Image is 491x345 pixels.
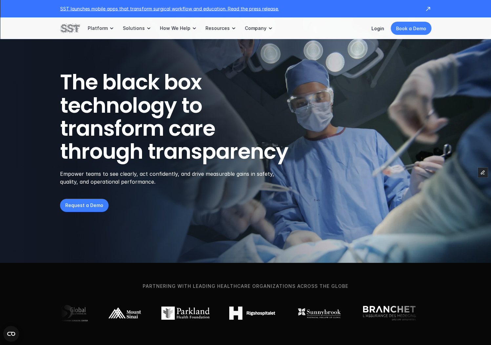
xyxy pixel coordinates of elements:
[478,168,488,177] button: Edit Framer Content
[205,25,230,31] p: Resources
[229,307,275,320] img: Rigshospitalet logo
[245,25,266,31] p: Company
[60,71,320,163] h1: The black box technology to transform care through transparency
[160,25,190,31] p: How We Help
[11,283,480,290] p: Partnering with leading healthcare organizations across the globe
[3,326,19,342] button: Open CMP widget
[371,26,384,31] a: Login
[65,202,103,209] p: Request a Demo
[123,25,145,31] p: Solutions
[60,199,109,212] a: Request a Demo
[108,307,142,320] img: Mount Sinai logo
[295,307,343,320] img: Sunnybrook logo
[88,17,115,39] a: Platform
[60,23,80,34] img: SST logo
[60,170,283,186] p: Empower teams to see clearly, act confidently, and drive measurable gains in safety, quality, and...
[396,25,426,32] p: Book a Demo
[391,22,431,35] a: Book a Demo
[161,307,210,320] img: Parkland logo
[60,5,418,12] p: SST launches mobile apps that transform surgical workflow and education. Read the press release.
[88,25,108,31] p: Platform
